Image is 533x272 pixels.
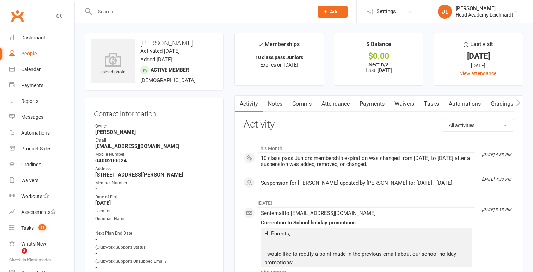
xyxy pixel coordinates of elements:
[440,62,516,69] div: [DATE]
[8,7,26,25] a: Clubworx
[366,40,391,52] div: $ Balance
[95,180,214,186] div: Member Number
[9,109,74,125] a: Messages
[21,82,43,88] div: Payments
[444,96,486,112] a: Automations
[21,67,41,72] div: Calendar
[330,9,339,14] span: Add
[263,229,470,240] p: Hi Parents,
[260,62,298,68] span: Expires on [DATE]
[95,157,214,164] strong: 0400200024
[95,166,214,172] div: Address
[482,152,511,157] i: [DATE] 4:33 PM
[151,67,189,73] span: Active member
[258,40,300,53] div: Memberships
[95,208,214,215] div: Location
[235,96,263,112] a: Activity
[482,177,511,182] i: [DATE] 4:33 PM
[438,5,452,19] div: JL
[140,48,180,54] time: Activated [DATE]
[22,248,27,254] span: 3
[95,129,214,135] strong: [PERSON_NAME]
[21,35,45,41] div: Dashboard
[95,250,214,256] strong: -
[482,207,511,212] i: [DATE] 3:13 PM
[140,77,196,84] span: [DEMOGRAPHIC_DATA]
[21,209,56,215] div: Assessments
[140,56,172,63] time: Added [DATE]
[21,162,41,167] div: Gradings
[21,178,38,183] div: Waivers
[355,96,390,112] a: Payments
[38,224,46,230] span: 51
[9,93,74,109] a: Reports
[455,12,513,18] div: Head Academy Leichhardt
[317,96,355,112] a: Attendance
[21,130,50,136] div: Automations
[9,188,74,204] a: Workouts
[21,114,43,120] div: Messages
[95,151,214,158] div: Mobile Number
[95,230,214,237] div: Next Plan End Date
[95,186,214,192] strong: -
[287,96,317,112] a: Comms
[244,119,514,130] h3: Activity
[341,52,417,60] div: $0.00
[9,236,74,252] a: What's New
[91,39,218,47] h3: [PERSON_NAME]
[21,225,34,231] div: Tasks
[255,55,303,60] strong: 10 class pass Juniors
[21,146,51,152] div: Product Sales
[261,210,376,216] span: Sent email to [EMAIL_ADDRESS][DOMAIN_NAME]
[376,4,396,19] span: Settings
[9,157,74,173] a: Gradings
[9,78,74,93] a: Payments
[95,172,214,178] strong: [STREET_ADDRESS][PERSON_NAME]
[95,264,214,271] strong: -
[9,46,74,62] a: People
[318,6,348,18] button: Add
[21,193,42,199] div: Workouts
[341,62,417,73] p: Next: n/a Last: [DATE]
[95,123,214,130] div: Owner
[95,200,214,206] strong: [DATE]
[9,173,74,188] a: Waivers
[9,62,74,78] a: Calendar
[95,244,214,251] div: (Clubworx Support) Status
[95,137,214,144] div: Email
[244,196,514,207] li: [DATE]
[9,220,74,236] a: Tasks 51
[419,96,444,112] a: Tasks
[261,180,472,186] div: Suspension for [PERSON_NAME] updated by [PERSON_NAME] to: [DATE] - [DATE]
[263,250,470,268] p: I would like to rectify a point made in the previous email about our school holiday promotions:
[244,141,514,152] li: This Month
[95,216,214,222] div: Guardian Name
[9,141,74,157] a: Product Sales
[21,98,38,104] div: Reports
[440,52,516,60] div: [DATE]
[7,248,24,265] iframe: Intercom live chat
[95,194,214,200] div: Date of Birth
[94,107,214,118] h3: Contact information
[455,5,513,12] div: [PERSON_NAME]
[390,96,419,112] a: Waivers
[9,30,74,46] a: Dashboard
[258,41,263,48] i: ✓
[9,204,74,220] a: Assessments
[95,143,214,149] strong: [EMAIL_ADDRESS][DOMAIN_NAME]
[9,125,74,141] a: Automations
[21,241,47,247] div: What's New
[95,236,214,242] strong: -
[95,222,214,228] strong: -
[93,7,308,17] input: Search...
[95,258,214,265] div: (Clubworx Support) Unsubbed Email?
[464,40,493,52] div: Last visit
[91,52,135,76] div: upload photo
[261,155,472,167] div: 10 class pass Juniors membership expiration was changed from [DATE] to [DATE] after a suspension ...
[460,70,496,76] a: view attendance
[21,51,37,56] div: People
[261,220,472,226] div: Correction to School holiday promotions
[263,96,287,112] a: Notes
